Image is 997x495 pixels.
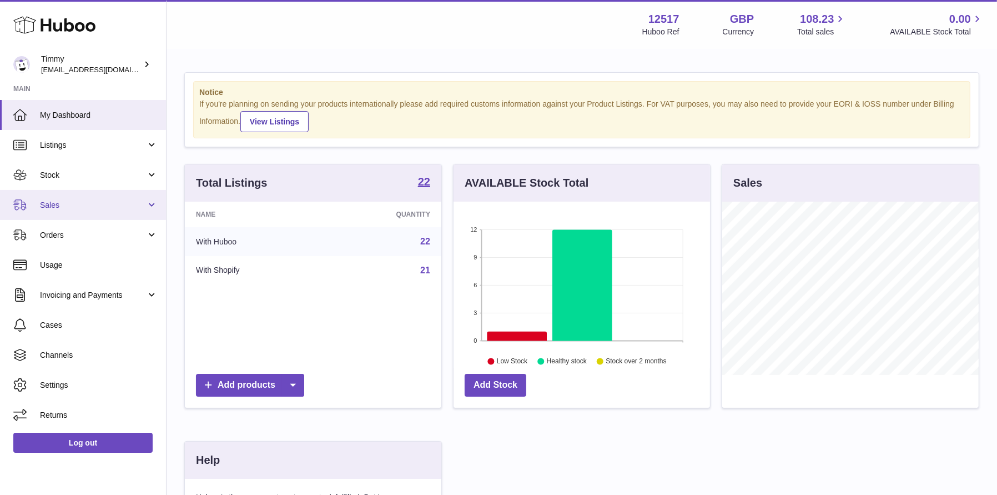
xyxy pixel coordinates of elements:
[196,176,268,191] h3: Total Listings
[41,65,163,74] span: [EMAIL_ADDRESS][DOMAIN_NAME]
[323,202,441,227] th: Quantity
[890,27,984,37] span: AVAILABLE Stock Total
[240,111,309,132] a: View Listings
[497,357,528,365] text: Low Stock
[185,202,323,227] th: Name
[470,226,477,233] text: 12
[13,433,153,453] a: Log out
[474,309,477,316] text: 3
[606,357,666,365] text: Stock over 2 months
[547,357,587,365] text: Healthy stock
[474,282,477,288] text: 6
[40,320,158,331] span: Cases
[13,56,30,73] img: support@pumpkinproductivity.org
[648,12,679,27] strong: 12517
[196,453,220,468] h3: Help
[40,350,158,361] span: Channels
[420,237,430,246] a: 22
[196,374,304,397] a: Add products
[474,254,477,261] text: 9
[40,410,158,421] span: Returns
[797,12,847,37] a: 108.23 Total sales
[730,12,754,27] strong: GBP
[890,12,984,37] a: 0.00 AVAILABLE Stock Total
[41,54,141,75] div: Timmy
[40,260,158,271] span: Usage
[474,337,477,344] text: 0
[40,110,158,121] span: My Dashboard
[733,176,762,191] h3: Sales
[800,12,834,27] span: 108.23
[199,99,964,132] div: If you're planning on sending your products internationally please add required customs informati...
[949,12,971,27] span: 0.00
[40,170,146,181] span: Stock
[40,290,146,301] span: Invoicing and Payments
[465,176,588,191] h3: AVAILABLE Stock Total
[420,266,430,275] a: 21
[40,380,158,391] span: Settings
[418,176,430,189] a: 22
[40,230,146,241] span: Orders
[40,200,146,211] span: Sales
[185,256,323,285] td: With Shopify
[797,27,847,37] span: Total sales
[418,176,430,187] strong: 22
[199,87,964,98] strong: Notice
[465,374,526,397] a: Add Stock
[40,140,146,151] span: Listings
[642,27,679,37] div: Huboo Ref
[723,27,754,37] div: Currency
[185,227,323,256] td: With Huboo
